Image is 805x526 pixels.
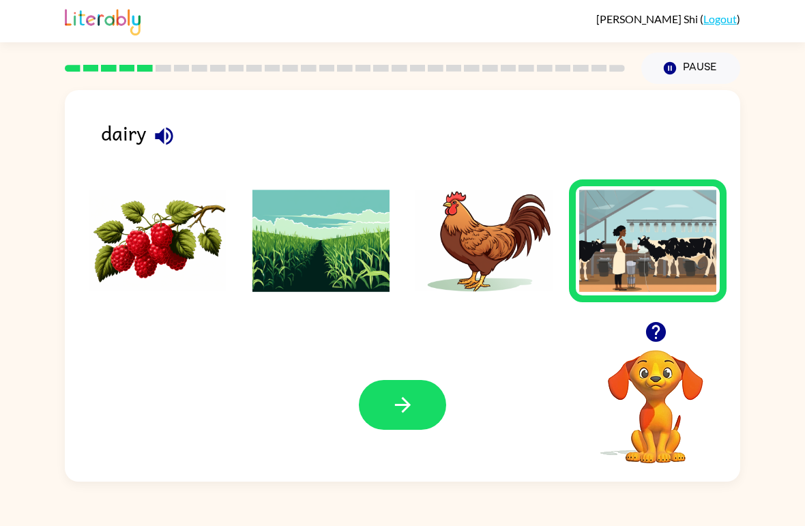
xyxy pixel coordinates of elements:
[252,190,390,292] img: Answer choice 2
[596,12,700,25] span: [PERSON_NAME] Shi
[101,117,740,162] div: dairy
[89,190,226,292] img: Answer choice 1
[65,5,141,35] img: Literably
[596,12,740,25] div: ( )
[415,190,553,292] img: Answer choice 3
[579,190,717,292] img: Answer choice 4
[587,329,724,465] video: Your browser must support playing .mp4 files to use Literably. Please try using another browser.
[703,12,737,25] a: Logout
[641,53,740,84] button: Pause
